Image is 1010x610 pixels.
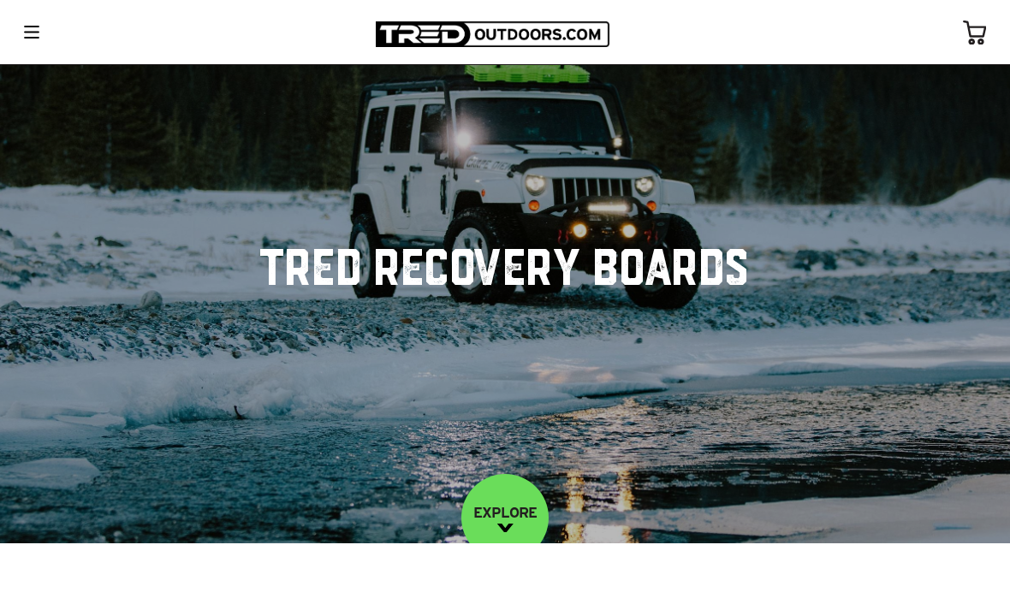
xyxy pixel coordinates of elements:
img: menu-icon [24,26,39,38]
h1: TRED Recovery Boards [260,249,750,295]
img: cart-icon [963,21,986,44]
a: EXPLORE [461,474,549,561]
img: TRED Outdoors America [376,21,609,47]
img: down-image [497,524,514,532]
